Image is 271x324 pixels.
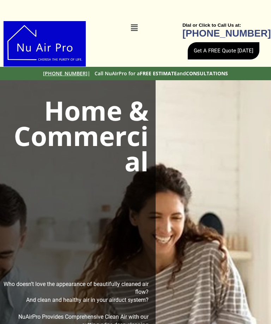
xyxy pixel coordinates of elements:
b: DIal or Click to Call Us at: [182,23,241,28]
b: [PHONE_NUMBER] [182,28,271,39]
b: FREE ESTIMATE [140,70,177,77]
b: CONSULTATIONS [186,70,228,77]
span: Get A FREE Quote [DATE] [194,48,253,53]
a: [PHONE_NUMBER] [182,32,271,38]
a: [PHONE_NUMBER] [43,70,88,77]
a: Get A FREE Quote [DATE] [188,42,259,59]
h2: | Call NuAIrPro for a and [4,70,267,77]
